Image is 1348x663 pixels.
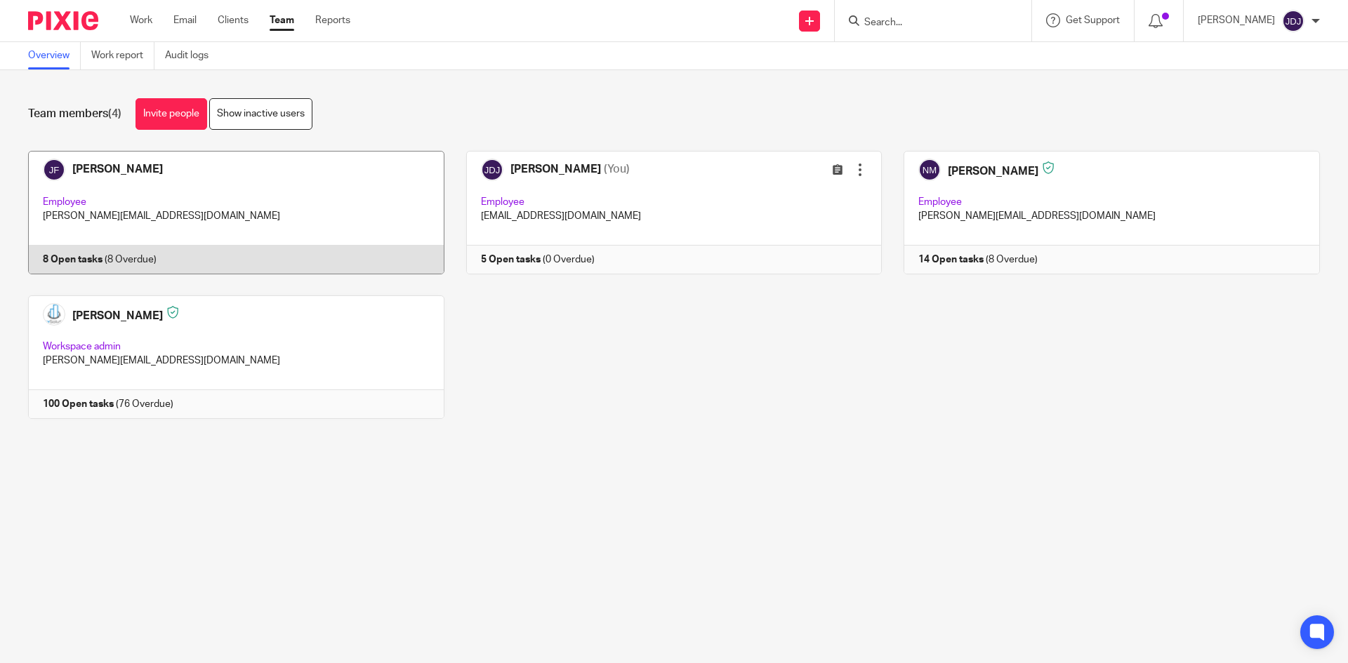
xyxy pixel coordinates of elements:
[218,13,249,27] a: Clients
[28,107,121,121] h1: Team members
[28,42,81,69] a: Overview
[130,13,152,27] a: Work
[136,98,207,130] a: Invite people
[315,13,350,27] a: Reports
[173,13,197,27] a: Email
[1066,15,1120,25] span: Get Support
[1282,10,1304,32] img: svg%3E
[28,11,98,30] img: Pixie
[270,13,294,27] a: Team
[863,17,989,29] input: Search
[165,42,219,69] a: Audit logs
[91,42,154,69] a: Work report
[108,108,121,119] span: (4)
[209,98,312,130] a: Show inactive users
[1198,13,1275,27] p: [PERSON_NAME]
